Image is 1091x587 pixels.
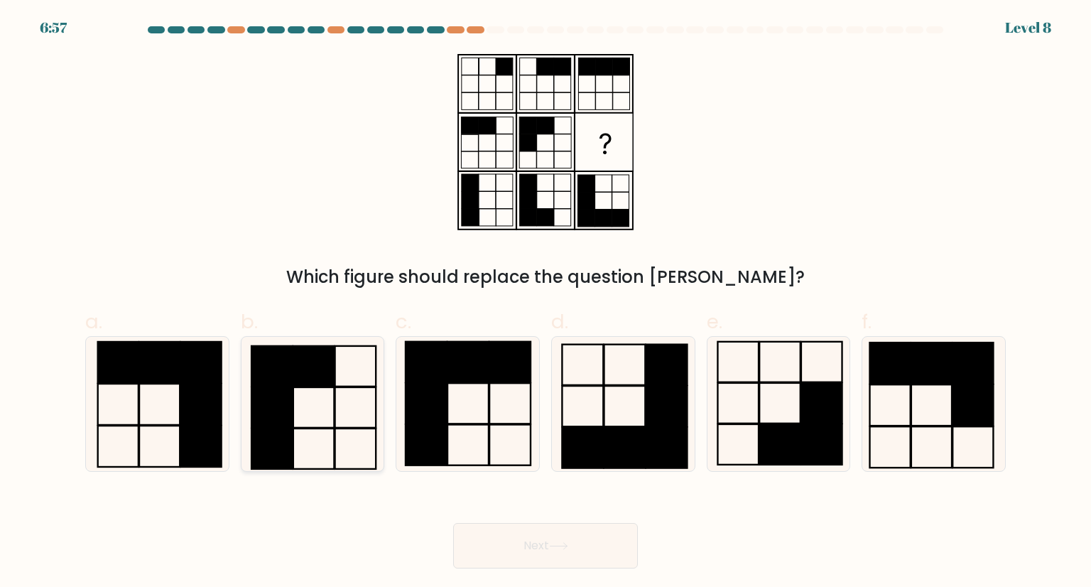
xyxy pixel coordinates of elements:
span: f. [862,308,872,335]
span: b. [241,308,258,335]
span: c. [396,308,411,335]
div: 6:57 [40,17,67,38]
div: Which figure should replace the question [PERSON_NAME]? [94,264,997,290]
span: e. [707,308,722,335]
span: d. [551,308,568,335]
span: a. [85,308,102,335]
div: Level 8 [1005,17,1051,38]
button: Next [453,523,638,569]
